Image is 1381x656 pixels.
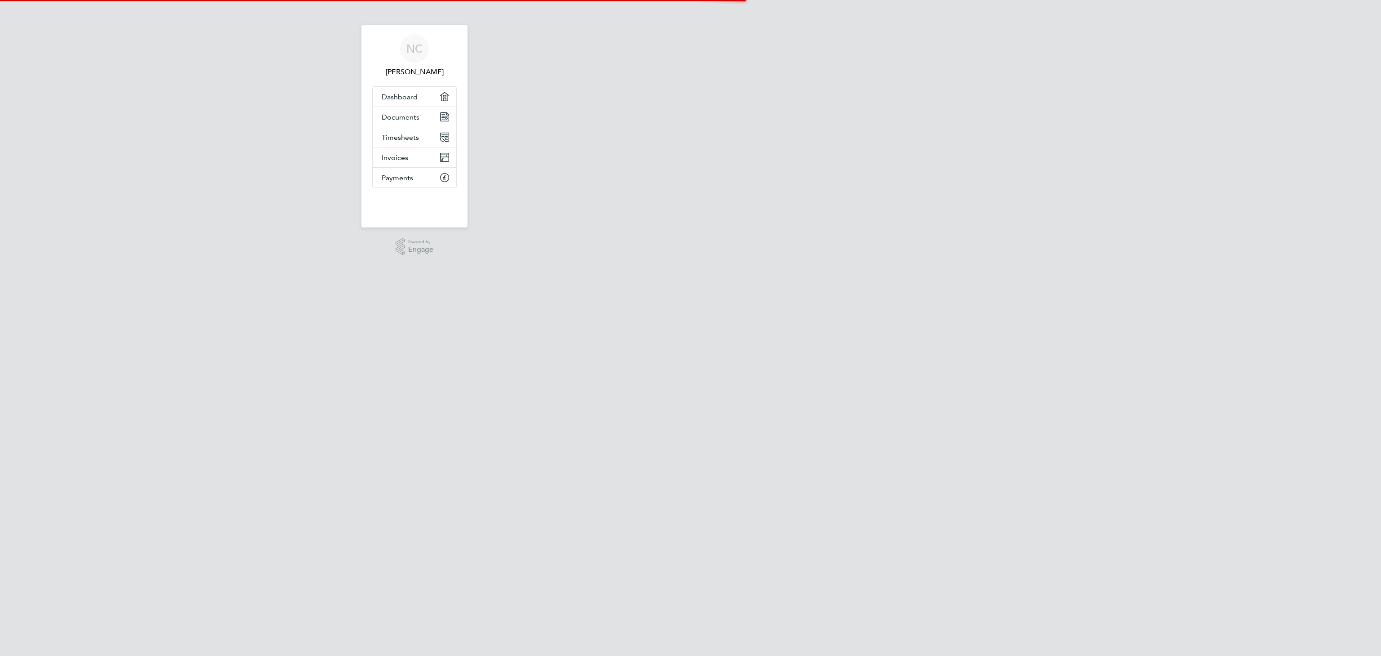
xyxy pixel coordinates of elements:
a: NC[PERSON_NAME] [372,34,457,77]
a: Documents [373,107,456,127]
a: Payments [373,168,456,187]
span: Powered by [408,238,433,246]
nav: Main navigation [361,25,468,228]
span: Nitin Chauhan [372,67,457,77]
span: Dashboard [382,93,418,101]
a: Timesheets [373,127,456,147]
span: Payments [382,174,413,182]
span: Invoices [382,153,408,162]
a: Invoices [373,147,456,167]
a: Powered byEngage [396,238,434,255]
img: fastbook-logo-retina.png [373,197,457,211]
span: Engage [408,246,433,254]
span: NC [406,43,423,54]
a: Go to home page [372,197,457,211]
span: Timesheets [382,133,419,142]
a: Dashboard [373,87,456,107]
span: Documents [382,113,419,121]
